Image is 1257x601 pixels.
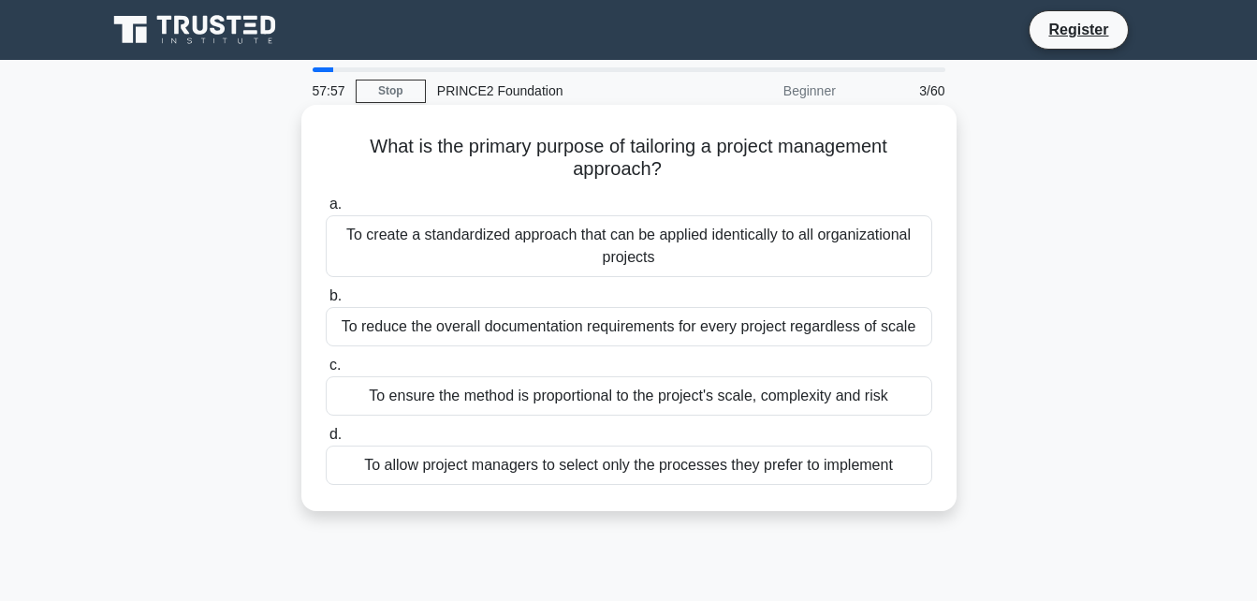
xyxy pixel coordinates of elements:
a: Register [1037,18,1119,41]
div: PRINCE2 Foundation [426,72,683,110]
div: 3/60 [847,72,957,110]
span: d. [329,426,342,442]
a: Stop [356,80,426,103]
span: b. [329,287,342,303]
div: To create a standardized approach that can be applied identically to all organizational projects [326,215,932,277]
div: To reduce the overall documentation requirements for every project regardless of scale [326,307,932,346]
span: c. [329,357,341,373]
div: 57:57 [301,72,356,110]
div: To allow project managers to select only the processes they prefer to implement [326,446,932,485]
div: To ensure the method is proportional to the project's scale, complexity and risk [326,376,932,416]
h5: What is the primary purpose of tailoring a project management approach? [324,135,934,182]
span: a. [329,196,342,212]
div: Beginner [683,72,847,110]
